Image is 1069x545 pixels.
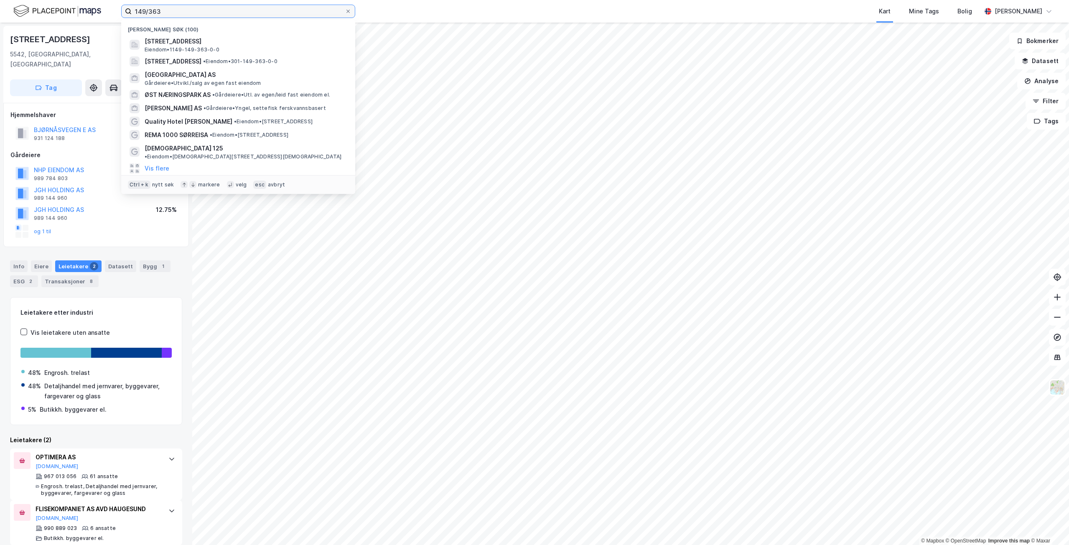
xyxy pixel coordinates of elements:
[234,118,313,125] span: Eiendom • [STREET_ADDRESS]
[1015,53,1066,69] button: Datasett
[1026,93,1066,110] button: Filter
[145,36,345,46] span: [STREET_ADDRESS]
[236,181,247,188] div: velg
[145,163,169,173] button: Vis flere
[34,175,68,182] div: 989 784 803
[145,46,219,53] span: Eiendom • 1149-149-363-0-0
[10,260,28,272] div: Info
[128,181,150,189] div: Ctrl + k
[90,262,98,270] div: 2
[145,80,261,87] span: Gårdeiere • Utvikl./salg av egen fast eiendom
[204,105,326,112] span: Gårdeiere • Yngel, settefisk ferskvannsbasert
[145,117,232,127] span: Quality Hotel [PERSON_NAME]
[203,58,206,64] span: •
[44,368,90,378] div: Engrosh. trelast
[10,33,92,46] div: [STREET_ADDRESS]
[121,20,355,35] div: [PERSON_NAME] søk (100)
[145,143,223,153] span: [DEMOGRAPHIC_DATA] 125
[34,135,65,142] div: 931 124 188
[212,92,215,98] span: •
[268,181,285,188] div: avbryt
[145,153,341,160] span: Eiendom • [DEMOGRAPHIC_DATA][STREET_ADDRESS][DEMOGRAPHIC_DATA]
[90,473,118,480] div: 61 ansatte
[210,132,288,138] span: Eiendom • [STREET_ADDRESS]
[1027,113,1066,130] button: Tags
[31,260,52,272] div: Eiere
[31,328,110,338] div: Vis leietakere uten ansatte
[988,538,1030,544] a: Improve this map
[132,5,345,18] input: Søk på adresse, matrikkel, gårdeiere, leietakere eller personer
[1017,73,1066,89] button: Analyse
[1027,505,1069,545] iframe: Chat Widget
[198,181,220,188] div: markere
[10,150,182,160] div: Gårdeiere
[13,4,101,18] img: logo.f888ab2527a4732fd821a326f86c7f29.svg
[10,49,137,69] div: 5542, [GEOGRAPHIC_DATA], [GEOGRAPHIC_DATA]
[995,6,1042,16] div: [PERSON_NAME]
[36,504,160,514] div: FLISEKOMPANIET AS AVD HAUGESUND
[44,535,104,542] div: Butikkh. byggevarer el.
[10,275,38,287] div: ESG
[145,153,147,160] span: •
[36,452,160,462] div: OPTIMERA AS
[105,260,136,272] div: Datasett
[41,483,160,497] div: Engrosh. trelast, Detaljhandel med jernvarer, byggevarer, fargevarer og glass
[203,58,277,65] span: Eiendom • 301-149-363-0-0
[210,132,212,138] span: •
[145,90,211,100] span: ØST NÆRINGSPARK AS
[44,525,77,532] div: 990 889 023
[87,277,95,285] div: 8
[10,79,82,96] button: Tag
[36,463,79,470] button: [DOMAIN_NAME]
[26,277,35,285] div: 2
[90,525,116,532] div: 6 ansatte
[145,103,202,113] span: [PERSON_NAME] AS
[40,405,107,415] div: Butikkh. byggevarer el.
[145,56,201,66] span: [STREET_ADDRESS]
[41,275,99,287] div: Transaksjoner
[879,6,891,16] div: Kart
[44,381,171,401] div: Detaljhandel med jernvarer, byggevarer, fargevarer og glass
[145,130,208,140] span: REMA 1000 SØRREISA
[28,381,41,391] div: 48%
[159,262,167,270] div: 1
[204,105,206,111] span: •
[946,538,986,544] a: OpenStreetMap
[28,405,36,415] div: 5%
[140,260,171,272] div: Bygg
[1049,379,1065,395] img: Z
[957,6,972,16] div: Bolig
[36,515,79,522] button: [DOMAIN_NAME]
[28,368,41,378] div: 48%
[156,205,177,215] div: 12.75%
[1009,33,1066,49] button: Bokmerker
[34,215,67,222] div: 989 144 960
[152,181,174,188] div: nytt søk
[212,92,330,98] span: Gårdeiere • Utl. av egen/leid fast eiendom el.
[10,435,182,445] div: Leietakere (2)
[20,308,172,318] div: Leietakere etter industri
[909,6,939,16] div: Mine Tags
[34,195,67,201] div: 989 144 960
[234,118,237,125] span: •
[253,181,266,189] div: esc
[921,538,944,544] a: Mapbox
[44,473,76,480] div: 967 013 056
[145,70,345,80] span: [GEOGRAPHIC_DATA] AS
[55,260,102,272] div: Leietakere
[10,110,182,120] div: Hjemmelshaver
